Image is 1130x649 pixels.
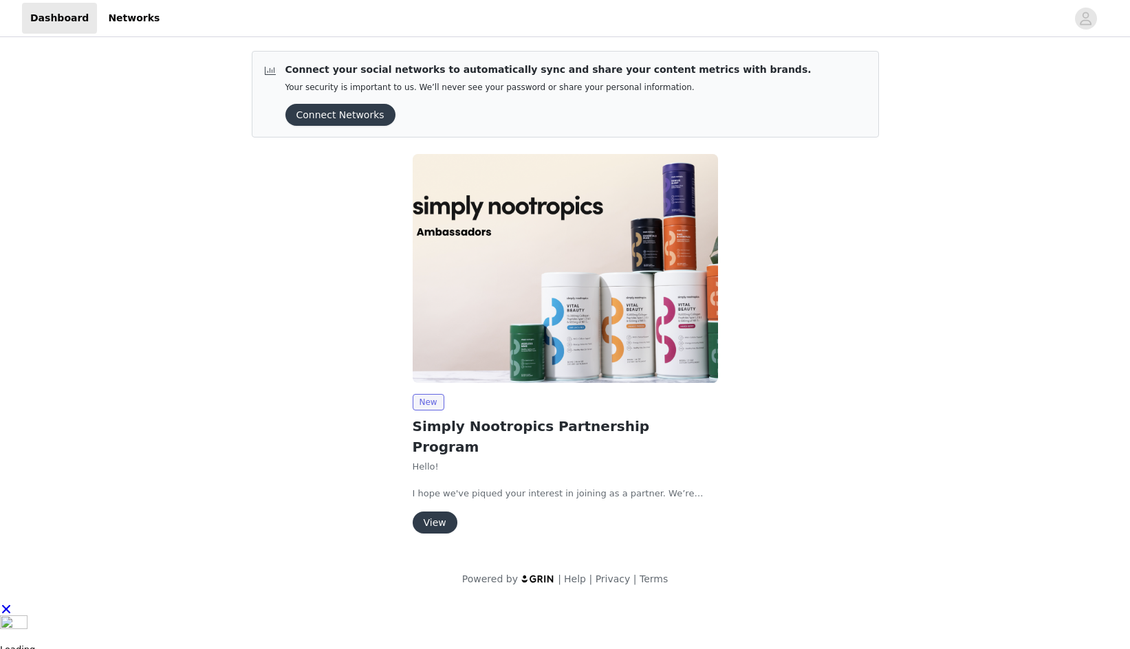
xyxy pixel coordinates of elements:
a: View [413,518,457,528]
p: I hope we've piqued your interest in joining as a partner. We’re thrilled at the potential to hav... [413,487,718,500]
span: New [413,394,444,410]
img: Simply Nootropics - AUS [413,154,718,383]
span: | [589,573,592,584]
span: Powered by [462,573,518,584]
button: Connect Networks [285,104,395,126]
a: Help [564,573,586,584]
a: Networks [100,3,168,34]
p: Your security is important to us. We’ll never see your password or share your personal information. [285,82,812,93]
a: Dashboard [22,3,97,34]
p: Connect your social networks to automatically sync and share your content metrics with brands. [285,63,812,77]
span: | [558,573,561,584]
a: Terms [640,573,668,584]
div: avatar [1079,8,1092,30]
h2: Simply Nootropics Partnership Program [413,416,718,457]
button: View [413,511,457,533]
a: Privacy [596,573,631,584]
p: Hello! [413,460,718,474]
span: | [633,573,637,584]
img: logo [521,574,555,583]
